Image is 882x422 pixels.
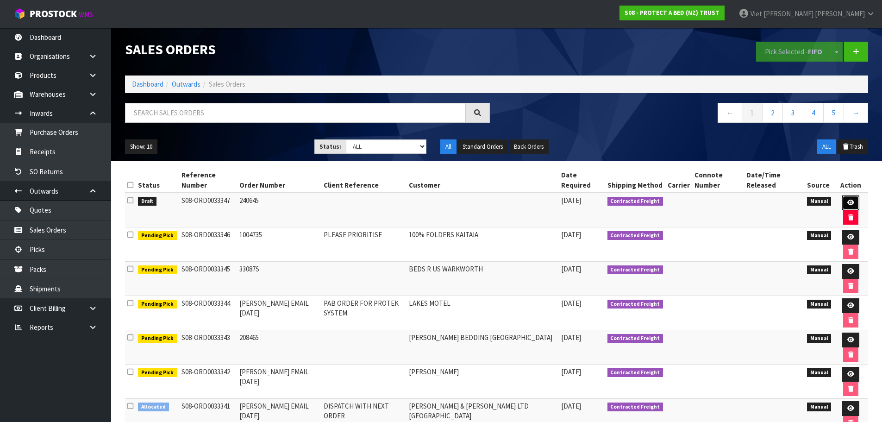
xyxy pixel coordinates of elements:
[823,103,844,123] a: 5
[179,330,238,365] td: S08-ORD0033343
[607,368,663,378] span: Contracted Freight
[561,333,581,342] span: [DATE]
[561,367,581,376] span: [DATE]
[179,262,238,296] td: S08-ORD0033345
[14,8,25,19] img: cube-alt.png
[837,139,868,154] button: Trash
[718,103,742,123] a: ←
[605,168,666,193] th: Shipping Method
[561,402,581,410] span: [DATE]
[237,330,321,365] td: 208465
[125,139,157,154] button: Show: 10
[833,168,868,193] th: Action
[561,230,581,239] span: [DATE]
[607,231,663,240] span: Contracted Freight
[607,403,663,412] span: Contracted Freight
[561,299,581,308] span: [DATE]
[692,168,744,193] th: Connote Number
[132,80,163,88] a: Dashboard
[607,197,663,206] span: Contracted Freight
[805,168,834,193] th: Source
[179,296,238,330] td: S08-ORD0033344
[407,227,559,262] td: 100% FOLDERS KAITAIA
[319,143,341,151] strong: Status:
[807,403,832,412] span: Manual
[407,365,559,399] td: [PERSON_NAME]
[125,103,466,123] input: Search sales orders
[138,197,156,206] span: Draft
[807,231,832,240] span: Manual
[125,42,490,57] h1: Sales Orders
[179,227,238,262] td: S08-ORD0033346
[237,365,321,399] td: [PERSON_NAME] EMAIL [DATE]
[607,334,663,343] span: Contracted Freight
[321,168,407,193] th: Client Reference
[138,403,169,412] span: Allocated
[607,265,663,275] span: Contracted Freight
[807,368,832,378] span: Manual
[237,296,321,330] td: [PERSON_NAME] EMAIL [DATE]
[209,80,245,88] span: Sales Orders
[807,300,832,309] span: Manual
[138,334,177,343] span: Pending Pick
[625,9,719,17] strong: S08 - PROTECT A BED (NZ) TRUST
[744,168,805,193] th: Date/Time Released
[504,103,869,126] nav: Page navigation
[407,296,559,330] td: LAKES MOTEL
[237,227,321,262] td: 1004735
[807,197,832,206] span: Manual
[179,193,238,227] td: S08-ORD0033347
[30,8,77,20] span: ProStock
[742,103,763,123] a: 1
[559,168,605,193] th: Date Required
[665,168,692,193] th: Carrier
[756,42,831,62] button: Pick Selected -FIFO
[179,365,238,399] td: S08-ORD0033342
[807,334,832,343] span: Manual
[237,262,321,296] td: 33087S
[138,300,177,309] span: Pending Pick
[619,6,725,20] a: S08 - PROTECT A BED (NZ) TRUST
[138,265,177,275] span: Pending Pick
[803,103,824,123] a: 4
[509,139,549,154] button: Back Orders
[807,265,832,275] span: Manual
[321,227,407,262] td: PLEASE PRIORITISE
[808,47,822,56] strong: FIFO
[457,139,508,154] button: Standard Orders
[815,9,865,18] span: [PERSON_NAME]
[407,330,559,365] td: [PERSON_NAME] BEDDING [GEOGRAPHIC_DATA]
[762,103,783,123] a: 2
[561,196,581,205] span: [DATE]
[844,103,868,123] a: →
[561,265,581,273] span: [DATE]
[136,168,179,193] th: Status
[817,139,836,154] button: ALL
[79,10,93,19] small: WMS
[321,296,407,330] td: PAB ORDER FOR PROTEK SYSTEM
[138,368,177,378] span: Pending Pick
[607,300,663,309] span: Contracted Freight
[237,168,321,193] th: Order Number
[237,193,321,227] td: 240645
[782,103,803,123] a: 3
[751,9,813,18] span: Viet [PERSON_NAME]
[172,80,200,88] a: Outwards
[138,231,177,240] span: Pending Pick
[179,168,238,193] th: Reference Number
[440,139,457,154] button: All
[407,168,559,193] th: Customer
[407,262,559,296] td: BEDS R US WARKWORTH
